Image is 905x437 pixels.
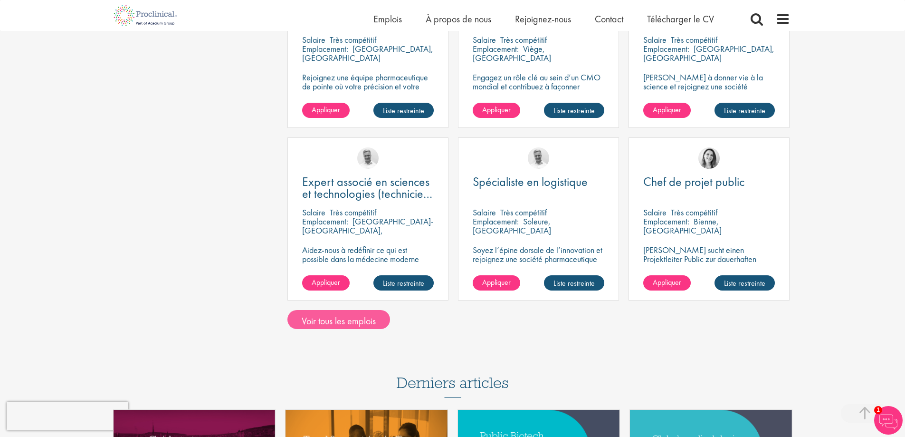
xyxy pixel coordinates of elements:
[302,174,432,214] font: Expert associé en sciences et technologies (technicien de laboratoire)
[643,174,744,190] font: Chef de projet public
[330,34,376,45] font: Très compétitif
[482,277,511,287] font: Appliquer
[671,34,717,45] font: Très compétitif
[302,103,350,118] a: Appliquer
[653,277,681,287] font: Appliquer
[553,278,595,288] font: Liste restreinte
[643,43,689,54] font: Emplacement:
[473,207,496,218] font: Salaire
[302,43,433,63] font: [GEOGRAPHIC_DATA], [GEOGRAPHIC_DATA]
[473,216,551,236] font: Soleure, [GEOGRAPHIC_DATA]
[7,402,128,430] iframe: reCAPTCHA
[515,13,571,25] a: Rejoignez-nous
[312,277,340,287] font: Appliquer
[500,207,547,218] font: Très compétitif
[473,216,519,227] font: Emplacement:
[473,43,519,54] font: Emplacement:
[643,43,774,63] font: [GEOGRAPHIC_DATA], [GEOGRAPHIC_DATA]
[714,275,775,291] a: Liste restreinte
[544,103,604,118] a: Liste restreinte
[302,275,350,291] a: Appliquer
[473,174,588,190] font: Spécialiste en logistique
[373,275,434,291] a: Liste restreinte
[473,43,551,63] font: Viège, [GEOGRAPHIC_DATA]
[724,106,765,116] font: Liste restreinte
[287,310,390,329] a: Voir tous les emplois
[653,105,681,115] font: Appliquer
[553,106,595,116] font: Liste restreinte
[473,275,520,291] a: Appliquer
[383,278,424,288] font: Liste restreinte
[698,147,720,169] img: Nur Ergiydiren
[528,147,549,169] img: Joshua Bye
[643,103,691,118] a: Appliquer
[643,216,722,236] font: Bienne, [GEOGRAPHIC_DATA]
[397,373,509,392] font: Derniers articles
[671,207,717,218] font: Très compétitif
[302,216,348,227] font: Emplacement:
[330,207,376,218] font: Très compétitif
[643,275,691,291] a: Appliquer
[643,207,667,218] font: Salaire
[473,103,520,118] a: Appliquer
[426,13,491,25] a: À propos de nous
[643,216,689,227] font: Emplacement:
[544,275,604,291] a: Liste restreinte
[714,103,775,118] a: Liste restreinte
[357,147,379,169] img: Joshua Bye
[874,406,903,435] img: Chatbot
[643,176,775,188] a: Chef de projet public
[312,105,340,115] font: Appliquer
[302,176,434,200] a: Expert associé en sciences et technologies (technicien de laboratoire)
[302,43,348,54] font: Emplacement:
[302,34,325,45] font: Salaire
[302,207,325,218] font: Salaire
[724,278,765,288] font: Liste restreinte
[373,103,434,118] a: Liste restreinte
[876,407,880,413] font: 1
[302,315,376,327] font: Voir tous les emplois
[473,176,604,188] a: Spécialiste en logistique
[383,106,424,116] font: Liste restreinte
[473,34,496,45] font: Salaire
[302,216,434,245] font: [GEOGRAPHIC_DATA]-[GEOGRAPHIC_DATA], [GEOGRAPHIC_DATA]
[647,13,714,25] a: Télécharger le CV
[595,13,623,25] a: Contact
[373,13,402,25] a: Emplois
[643,34,667,45] font: Salaire
[500,34,547,45] font: Très compétitif
[482,105,511,115] font: Appliquer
